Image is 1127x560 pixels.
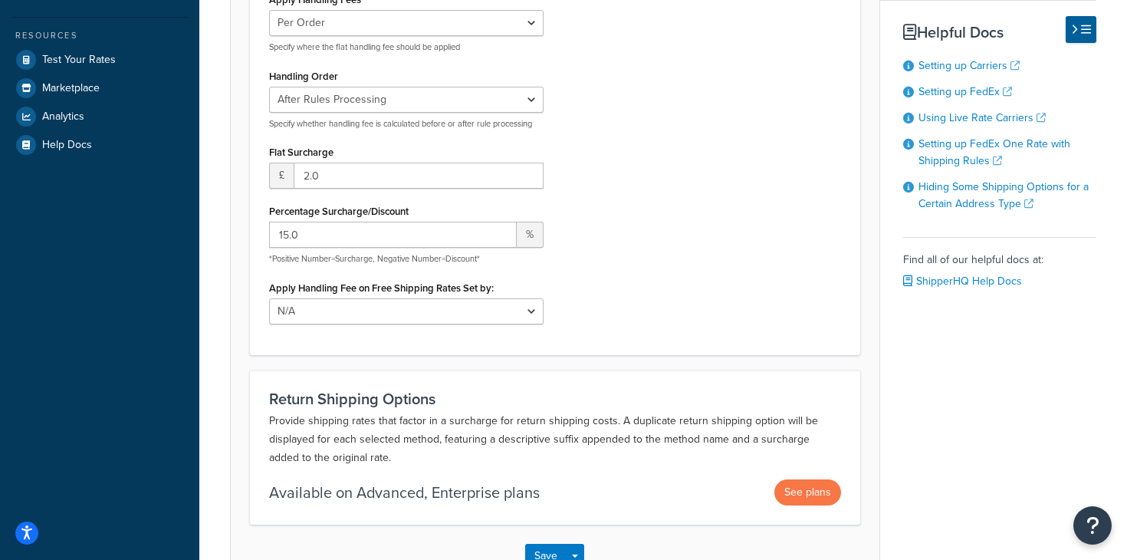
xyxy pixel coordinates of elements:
[42,54,116,67] span: Test Your Rates
[11,29,188,42] div: Resources
[11,103,188,130] a: Analytics
[918,136,1070,169] a: Setting up FedEx One Rate with Shipping Rules
[269,206,409,217] label: Percentage Surcharge/Discount
[269,71,338,82] label: Handling Order
[11,74,188,102] a: Marketplace
[42,82,100,95] span: Marketplace
[11,46,188,74] a: Test Your Rates
[918,179,1089,212] a: Hiding Some Shipping Options for a Certain Address Type
[1073,506,1112,545] button: Open Resource Center
[918,58,1020,74] a: Setting up Carriers
[269,253,544,265] p: *Positive Number=Surcharge, Negative Number=Discount*
[269,118,544,130] p: Specify whether handling fee is calculated before or after rule processing
[774,479,841,506] button: See plans
[269,282,494,294] label: Apply Handling Fee on Free Shipping Rates Set by:
[269,482,540,503] p: Available on Advanced, Enterprise plans
[42,139,92,152] span: Help Docs
[269,163,294,189] span: £
[269,412,841,467] p: Provide shipping rates that factor in a surcharge for return shipping costs. A duplicate return s...
[269,41,544,53] p: Specify where the flat handling fee should be applied
[903,237,1097,292] div: Find all of our helpful docs at:
[903,24,1097,41] h3: Helpful Docs
[269,147,333,158] label: Flat Surcharge
[517,222,544,248] span: %
[269,390,841,407] h3: Return Shipping Options
[1066,16,1096,43] button: Hide Help Docs
[918,84,1012,100] a: Setting up FedEx
[903,273,1022,289] a: ShipperHQ Help Docs
[11,131,188,159] a: Help Docs
[918,110,1046,126] a: Using Live Rate Carriers
[42,110,84,124] span: Analytics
